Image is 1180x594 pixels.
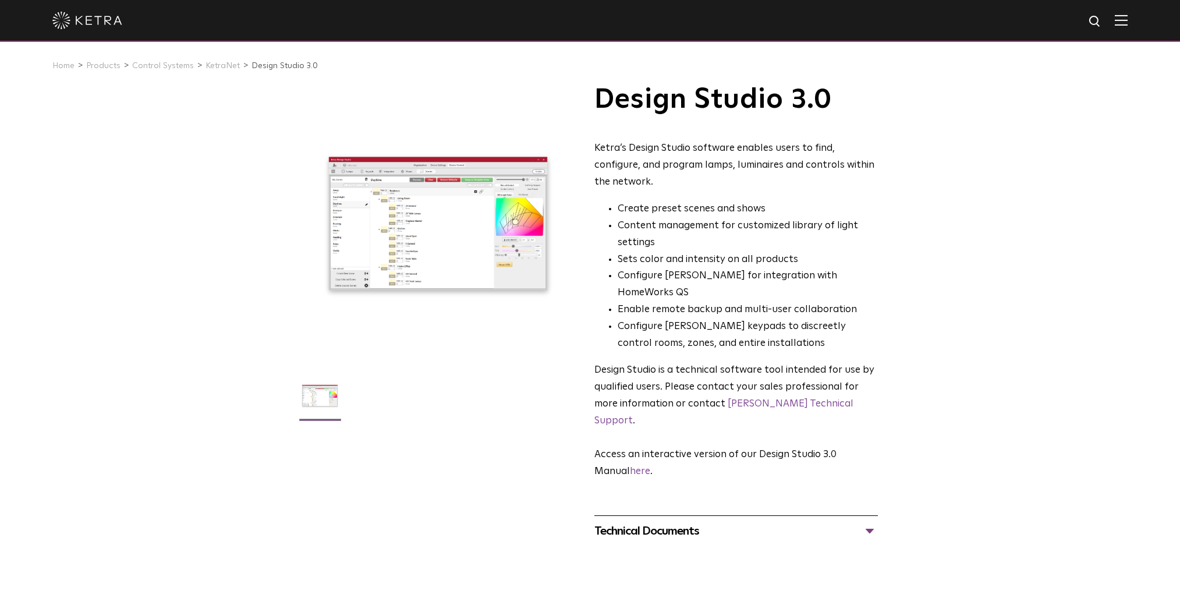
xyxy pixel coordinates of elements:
div: Ketra’s Design Studio software enables users to find, configure, and program lamps, luminaires an... [594,140,878,191]
a: [PERSON_NAME] Technical Support [594,399,853,426]
img: search icon [1088,15,1103,29]
div: Technical Documents [594,522,878,540]
li: Create preset scenes and shows [618,201,878,218]
h1: Design Studio 3.0 [594,85,878,114]
a: Control Systems [132,62,194,70]
li: Sets color and intensity on all products [618,252,878,268]
img: DS-2.0 [297,373,342,427]
a: Design Studio 3.0 [251,62,318,70]
img: Hamburger%20Nav.svg [1115,15,1128,26]
a: here [630,466,650,476]
a: Home [52,62,75,70]
img: ketra-logo-2019-white [52,12,122,29]
li: Configure [PERSON_NAME] for integration with HomeWorks QS [618,268,878,302]
li: Enable remote backup and multi-user collaboration [618,302,878,319]
p: Design Studio is a technical software tool intended for use by qualified users. Please contact yo... [594,362,878,430]
a: KetraNet [205,62,240,70]
p: Access an interactive version of our Design Studio 3.0 Manual . [594,447,878,480]
a: Products [86,62,121,70]
li: Content management for customized library of light settings [618,218,878,252]
li: Configure [PERSON_NAME] keypads to discreetly control rooms, zones, and entire installations [618,319,878,352]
